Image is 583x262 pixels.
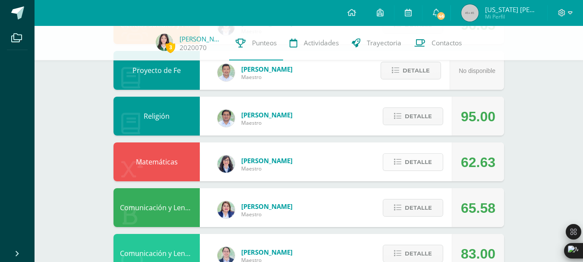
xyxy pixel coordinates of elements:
span: No disponible [459,67,495,74]
button: Detalle [383,107,443,125]
a: Trayectoria [345,26,408,60]
a: 2020070 [180,43,207,52]
span: Detalle [405,246,432,262]
span: 3 [166,42,175,53]
span: [PERSON_NAME] [241,202,293,211]
a: Punteos [229,26,283,60]
span: Maestro [241,211,293,218]
span: Maestro [241,73,293,81]
img: ee0c6a826cc61cb4338c68ca2b639c54.png [156,34,173,51]
img: 97caf0f34450839a27c93473503a1ec1.png [217,201,235,218]
span: Actividades [304,38,339,47]
div: Proyecto de Fe [113,51,200,90]
span: Contactos [432,38,462,47]
span: Detalle [405,108,432,124]
span: Trayectoria [367,38,401,47]
span: [PERSON_NAME] [241,156,293,165]
span: Maestro [241,165,293,172]
span: [US_STATE] [PERSON_NAME] [485,5,537,14]
div: 62.63 [461,143,495,182]
button: Detalle [381,62,441,79]
button: Detalle [383,199,443,217]
div: 95.00 [461,97,495,136]
button: Detalle [383,153,443,171]
a: Contactos [408,26,468,60]
span: [PERSON_NAME] [241,248,293,256]
span: 46 [436,11,446,21]
span: Detalle [405,154,432,170]
span: Detalle [405,200,432,216]
span: Punteos [252,38,277,47]
img: f767cae2d037801592f2ba1a5db71a2a.png [217,110,235,127]
div: Comunicación y Lenguaje Idioma Español [113,188,200,227]
span: Mi Perfil [485,13,537,20]
a: [PERSON_NAME] [180,35,223,43]
div: Matemáticas [113,142,200,181]
span: Maestro [241,119,293,126]
a: Actividades [283,26,345,60]
span: [PERSON_NAME] [241,65,293,73]
img: 585d333ccf69bb1c6e5868c8cef08dba.png [217,64,235,81]
span: Detalle [403,63,430,79]
span: [PERSON_NAME] [241,110,293,119]
div: 65.58 [461,189,495,227]
img: 45x45 [461,4,479,22]
img: 01c6c64f30021d4204c203f22eb207bb.png [217,155,235,173]
div: Religión [113,97,200,136]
